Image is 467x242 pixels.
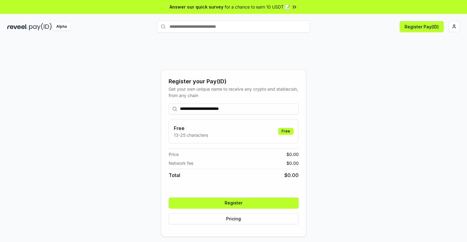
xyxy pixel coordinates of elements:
[169,77,299,86] div: Register your Pay(ID)
[278,128,293,135] div: Free
[174,132,208,138] p: 13-25 characters
[169,172,180,179] span: Total
[169,86,299,99] div: Get your own unique name to receive any crypto and stablecoin, from any chain
[7,23,28,31] img: reveel_dark
[284,172,299,179] span: $ 0.00
[400,21,444,32] button: Register Pay(ID)
[174,125,208,132] h3: Free
[53,23,70,31] div: Alpha
[169,151,179,157] span: Price
[225,4,290,10] span: for a chance to earn 10 USDT 📝
[169,197,299,208] button: Register
[170,4,223,10] span: Answer our quick survey
[29,23,52,31] img: pay_id
[169,160,193,166] span: Network fee
[286,151,299,157] span: $ 0.00
[169,213,299,224] button: Pricing
[286,160,299,166] span: $ 0.00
